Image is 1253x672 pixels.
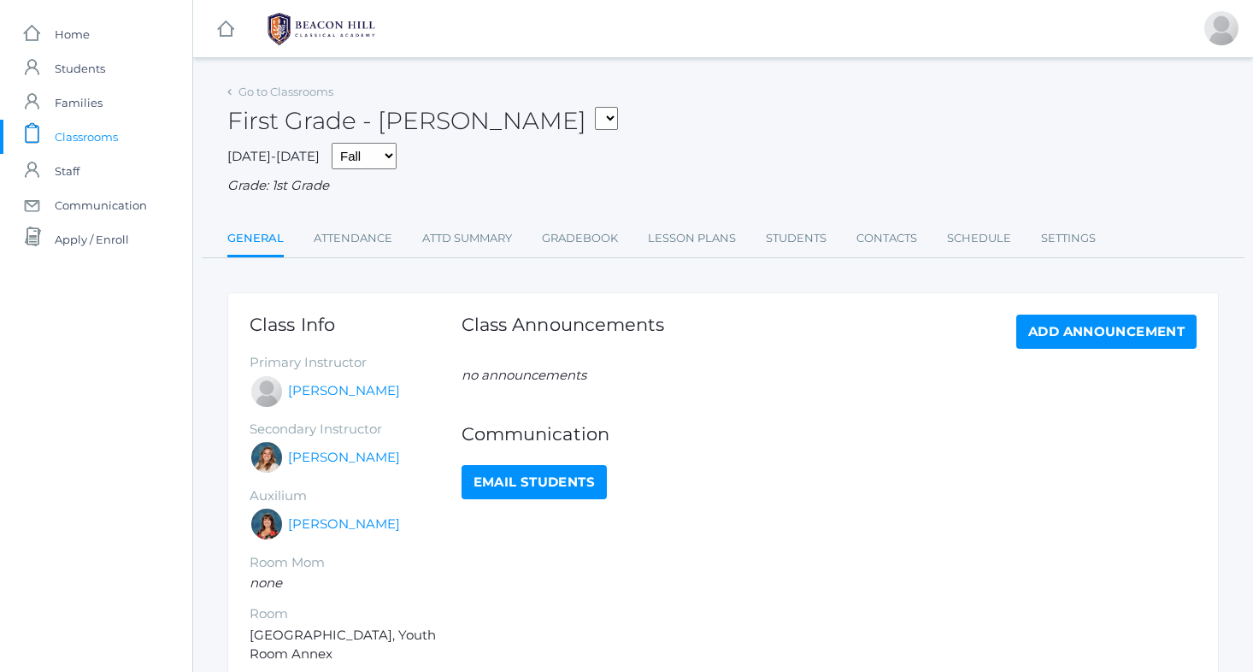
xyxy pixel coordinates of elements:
span: Communication [55,188,147,222]
div: Grade: 1st Grade [227,176,1219,196]
em: none [250,575,282,591]
a: Attendance [314,221,392,256]
h1: Communication [462,424,1197,444]
span: [DATE]-[DATE] [227,148,320,164]
span: Staff [55,154,79,188]
h5: Primary Instructor [250,356,462,370]
img: 1_BHCALogos-05.png [257,8,385,50]
a: Email Students [462,465,607,499]
a: [PERSON_NAME] [288,448,400,468]
a: [PERSON_NAME] [288,515,400,534]
h1: Class Announcements [462,315,665,345]
h1: Class Info [250,315,462,334]
a: Go to Classrooms [238,85,333,98]
div: Liv Barber [250,440,284,475]
a: General [227,221,284,258]
h2: First Grade - [PERSON_NAME] [227,108,618,134]
div: Heather Wallock [250,507,284,541]
div: Jaimie Watson [1204,11,1238,45]
em: no announcements [462,367,586,383]
h5: Secondary Instructor [250,422,462,437]
span: Classrooms [55,120,118,154]
a: Settings [1041,221,1096,256]
span: Students [55,51,105,85]
span: Apply / Enroll [55,222,129,256]
a: Schedule [947,221,1011,256]
span: Home [55,17,90,51]
a: Lesson Plans [648,221,736,256]
a: Students [766,221,827,256]
a: Contacts [856,221,917,256]
h5: Room Mom [250,556,462,570]
h5: Room [250,607,462,622]
h5: Auxilium [250,489,462,504]
a: Gradebook [542,221,618,256]
span: Families [55,85,103,120]
div: Jaimie Watson [250,374,284,409]
a: [PERSON_NAME] [288,381,400,401]
a: Add Announcement [1016,315,1197,349]
a: Attd Summary [422,221,512,256]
